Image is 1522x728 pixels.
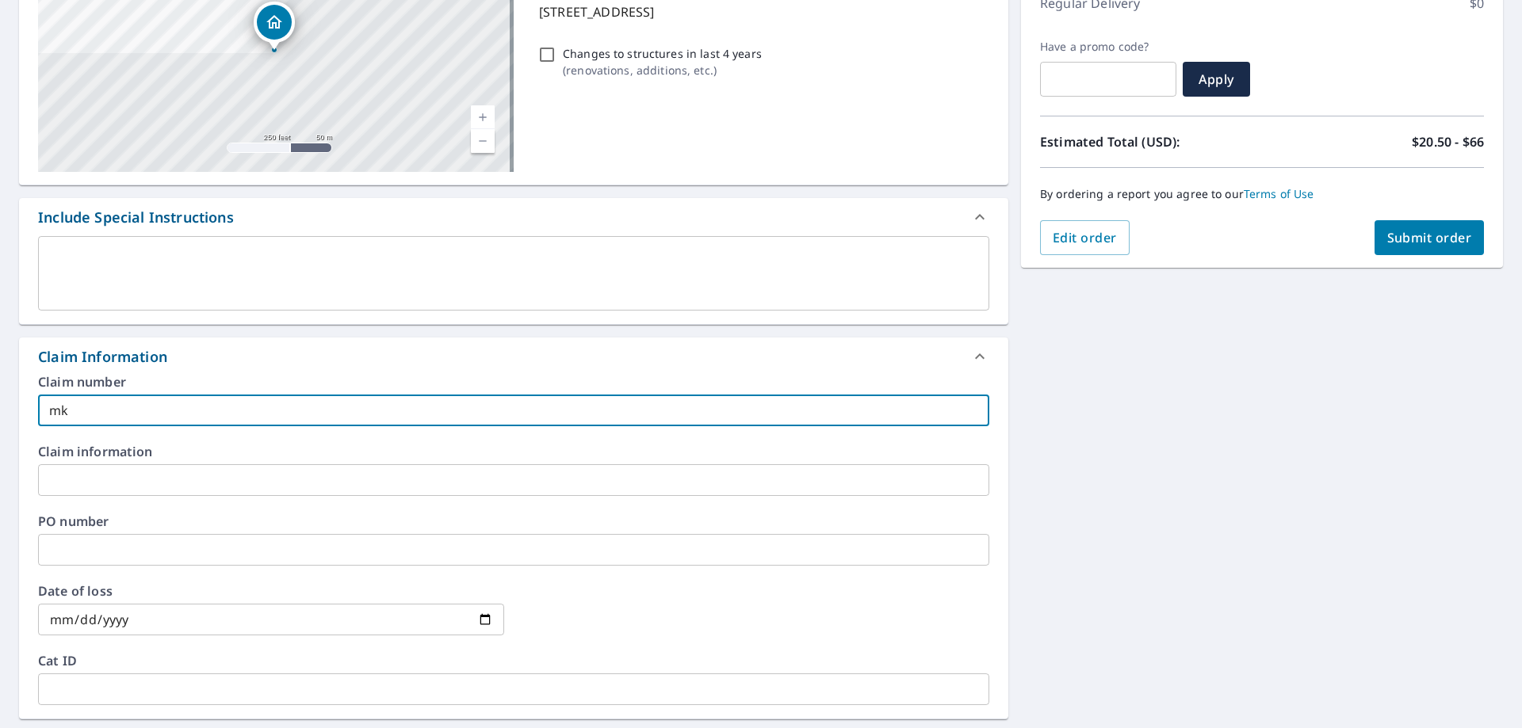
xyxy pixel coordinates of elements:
span: Apply [1195,71,1237,88]
button: Edit order [1040,220,1130,255]
a: Terms of Use [1244,186,1314,201]
p: By ordering a report you agree to our [1040,187,1484,201]
p: [STREET_ADDRESS] [539,2,983,21]
span: Submit order [1387,229,1472,246]
label: Claim information [38,445,989,458]
label: Date of loss [38,585,504,597]
a: Current Level 17, Zoom Out [471,129,495,153]
p: ( renovations, additions, etc. ) [563,62,762,78]
p: $20.50 - $66 [1412,132,1484,151]
span: Edit order [1053,229,1117,246]
label: Cat ID [38,654,989,667]
div: Claim Information [19,337,1008,375]
div: Include Special Instructions [38,207,234,228]
a: Current Level 17, Zoom In [471,105,495,129]
button: Submit order [1375,220,1485,255]
div: Claim Information [38,346,167,368]
label: Claim number [38,375,989,388]
p: Estimated Total (USD): [1040,132,1262,151]
label: Have a promo code? [1040,40,1176,54]
button: Apply [1183,62,1250,97]
label: PO number [38,515,989,528]
div: Dropped pin, building 1, Residential property, 1911 E 35th St Tulsa, OK 74105 [254,2,295,51]
div: Include Special Instructions [19,198,1008,236]
p: Changes to structures in last 4 years [563,45,762,62]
